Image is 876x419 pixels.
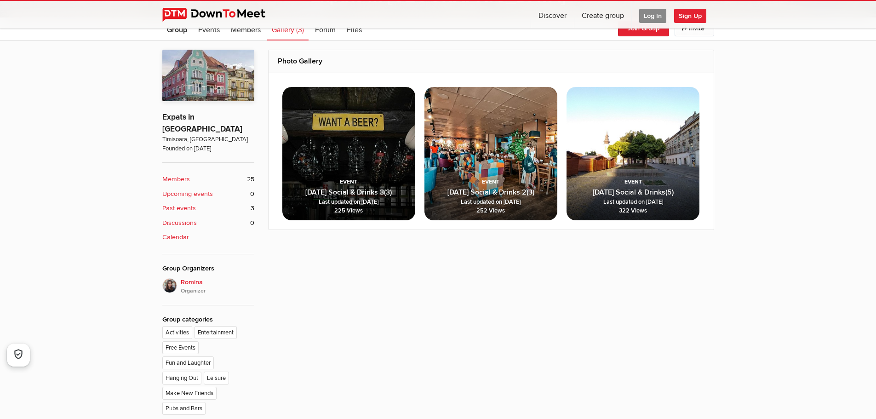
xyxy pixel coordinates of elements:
[296,25,304,34] span: (3)
[574,1,631,29] a: Create group
[531,1,574,29] a: Discover
[282,87,415,220] a: [DATE] Social & Drinks 3(3) Last updated on [DATE] 225 Views
[250,189,254,199] span: 0
[447,188,527,197] span: [DATE] Social & Drinks 2
[427,187,555,198] b: (3)
[162,278,254,296] a: RominaOrganizer
[639,9,666,23] span: Log In
[167,25,187,34] span: Group
[285,198,413,207] span: Last updated on [DATE]
[162,189,213,199] b: Upcoming events
[162,218,197,228] b: Discussions
[567,87,699,220] img: 241809094_214530680721279_6029293591053346356_n.jpg
[162,189,254,199] a: Upcoming events 0
[162,315,254,325] div: Group categories
[162,278,177,293] img: Romina
[632,1,674,29] a: Log In
[162,144,254,153] span: Founded on [DATE]
[162,203,196,213] b: Past events
[267,17,309,40] a: Gallery (3)
[272,25,294,34] span: Gallery
[162,232,254,242] a: Calendar
[569,198,697,207] span: Last updated on [DATE]
[231,25,261,34] span: Members
[162,50,254,101] img: Expats in Timisoara
[675,21,714,36] a: Invite
[250,218,254,228] span: 0
[285,187,413,198] b: (3)
[342,17,366,40] a: Files
[162,264,254,274] div: Group Organizers
[162,232,189,242] b: Calendar
[569,207,697,215] span: 322 Views
[162,203,254,213] a: Past events 3
[310,17,340,40] a: Forum
[569,187,697,198] b: (5)
[226,17,265,40] a: Members
[305,188,384,197] span: [DATE] Social & Drinks 3
[285,207,413,215] span: 225 Views
[674,1,714,29] a: Sign Up
[181,277,254,296] span: Romina
[282,87,415,220] img: 307017_189879071138266_1041639271_n.jpg
[567,87,699,220] a: [DATE] Social & Drinks(5) Last updated on [DATE] 322 Views
[593,188,665,197] span: [DATE] Social & Drinks
[181,287,254,295] i: Organizer
[278,50,704,72] h2: Photo Gallery
[162,174,254,184] a: Members 25
[618,21,669,36] button: Join Group
[424,87,557,220] img: 304766055_3258400747770434_5479251595740716365_n.jpg
[427,207,555,215] span: 252 Views
[347,25,362,34] span: Files
[427,198,555,207] span: Last updated on [DATE]
[424,87,557,220] a: [DATE] Social & Drinks 2(3) Last updated on [DATE] 252 Views
[162,112,242,134] a: Expats in [GEOGRAPHIC_DATA]
[198,25,220,34] span: Events
[315,25,336,34] span: Forum
[162,135,254,144] span: Timisoara, [GEOGRAPHIC_DATA]
[251,203,254,213] span: 3
[162,218,254,228] a: Discussions 0
[194,17,224,40] a: Events
[162,17,192,40] a: Group
[674,9,706,23] span: Sign Up
[247,174,254,184] span: 25
[162,174,190,184] b: Members
[162,8,280,22] img: DownToMeet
